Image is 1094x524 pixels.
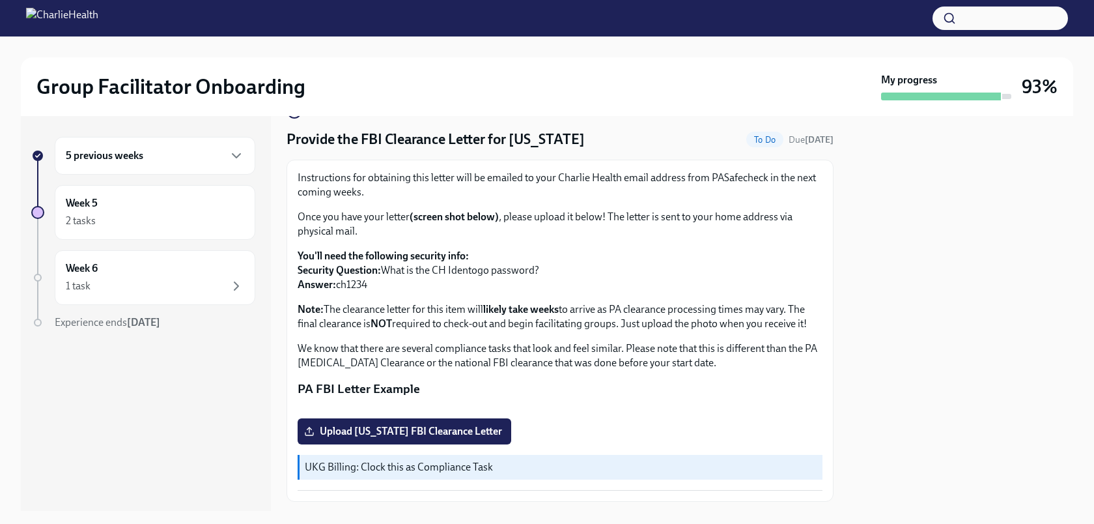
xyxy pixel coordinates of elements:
strong: Note: [298,303,324,315]
strong: likely take weeks [483,303,559,315]
span: Experience ends [55,316,160,328]
span: Upload [US_STATE] FBI Clearance Letter [307,425,502,438]
strong: Answer: [298,278,336,291]
span: Due [789,134,834,145]
div: 2 tasks [66,214,96,228]
p: What is the CH Identogo password? ch1234 [298,249,822,292]
h4: Provide the FBI Clearance Letter for [US_STATE] [287,130,585,149]
h3: 93% [1022,75,1058,98]
div: 5 previous weeks [55,137,255,175]
strong: NOT [371,317,392,330]
p: Once you have your letter , please upload it below! The letter is sent to your home address via p... [298,210,822,239]
p: We know that there are several compliance tasks that look and feel similar. Please note that this... [298,342,822,370]
img: CharlieHealth [26,8,98,29]
h6: 5 previous weeks [66,149,143,163]
p: Instructions for obtaining this letter will be emailed to your Charlie Health email address from ... [298,171,822,199]
span: To Do [746,135,783,145]
p: UKG Billing: Clock this as Compliance Task [305,460,817,474]
a: Week 61 task [31,250,255,305]
strong: [DATE] [127,316,160,328]
label: Upload [US_STATE] FBI Clearance Letter [298,418,511,444]
strong: (screen shot below) [410,211,499,223]
h2: Group Facilitator Onboarding [36,74,305,100]
strong: [DATE] [805,134,834,145]
strong: Security Question: [298,264,381,276]
p: The clearance letter for this item will to arrive as PA clearance processing times may vary. The ... [298,302,822,331]
strong: You'll need the following security info: [298,250,469,262]
a: Week 52 tasks [31,185,255,240]
h6: Week 6 [66,261,98,276]
div: 1 task [66,279,91,293]
p: PA FBI Letter Example [298,381,822,398]
h6: Week 5 [66,196,98,211]
span: October 14th, 2025 10:00 [789,134,834,146]
strong: My progress [881,73,937,87]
